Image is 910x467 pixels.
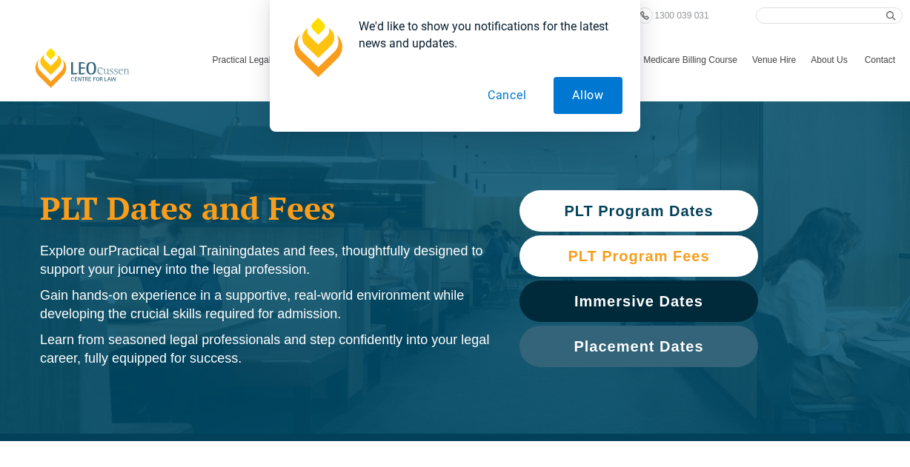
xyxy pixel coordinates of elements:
[554,77,622,114] button: Allow
[564,204,713,218] span: PLT Program Dates
[40,286,490,323] p: Gain hands-on experience in a supportive, real-world environment while developing the crucial ski...
[108,243,247,258] span: Practical Legal Training
[519,190,758,232] a: PLT Program Dates
[40,189,490,226] h1: PLT Dates and Fees
[40,331,490,368] p: Learn from seasoned legal professionals and step confidently into your legal career, fully equipp...
[568,249,709,263] span: PLT Program Fees
[288,18,347,77] img: notification icon
[519,326,758,367] a: Placement Dates
[519,235,758,277] a: PLT Program Fees
[574,339,703,354] span: Placement Dates
[519,280,758,322] a: Immersive Dates
[574,294,703,309] span: Immersive Dates
[347,18,622,52] div: We'd like to show you notifications for the latest news and updates.
[469,77,545,114] button: Cancel
[40,242,490,279] p: Explore our dates and fees, thoughtfully designed to support your journey into the legal profession.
